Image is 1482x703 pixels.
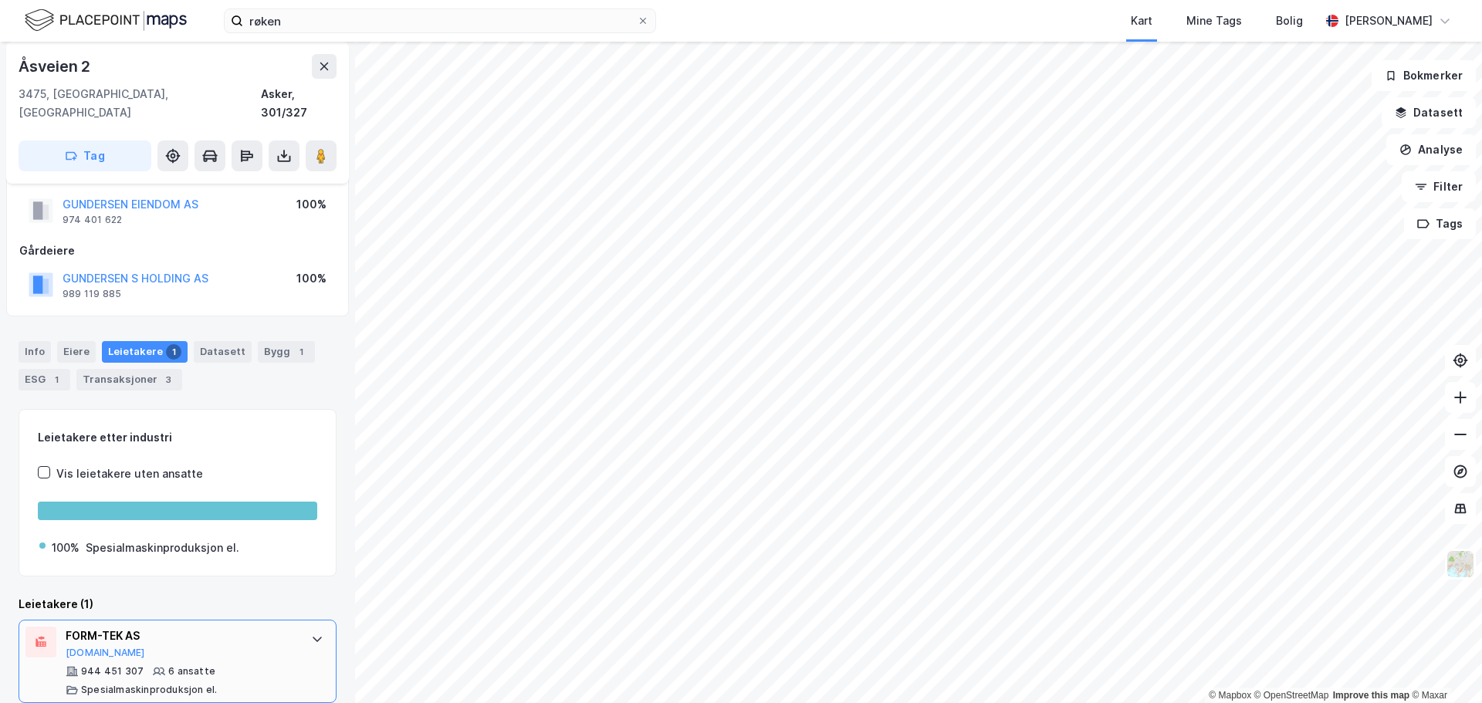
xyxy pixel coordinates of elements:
[19,341,51,363] div: Info
[1402,171,1476,202] button: Filter
[296,269,327,288] div: 100%
[261,85,337,122] div: Asker, 301/327
[81,665,144,678] div: 944 451 307
[19,595,337,613] div: Leietakere (1)
[161,372,176,387] div: 3
[19,242,336,260] div: Gårdeiere
[57,341,96,363] div: Eiere
[102,341,188,363] div: Leietakere
[194,341,252,363] div: Datasett
[1405,629,1482,703] iframe: Chat Widget
[1131,12,1152,30] div: Kart
[1254,690,1329,701] a: OpenStreetMap
[63,214,122,226] div: 974 401 622
[1386,134,1476,165] button: Analyse
[1372,60,1476,91] button: Bokmerker
[81,684,217,696] div: Spesialmaskinproduksjon el.
[1382,97,1476,128] button: Datasett
[86,539,239,557] div: Spesialmaskinproduksjon el.
[1276,12,1303,30] div: Bolig
[66,647,145,659] button: [DOMAIN_NAME]
[1446,549,1475,579] img: Z
[66,627,296,645] div: FORM-TEK AS
[1186,12,1242,30] div: Mine Tags
[243,9,637,32] input: Søk på adresse, matrikkel, gårdeiere, leietakere eller personer
[76,369,182,390] div: Transaksjoner
[1333,690,1409,701] a: Improve this map
[296,195,327,214] div: 100%
[1404,208,1476,239] button: Tags
[25,7,187,34] img: logo.f888ab2527a4732fd821a326f86c7f29.svg
[166,344,181,360] div: 1
[19,369,70,390] div: ESG
[52,539,80,557] div: 100%
[258,341,315,363] div: Bygg
[56,465,203,483] div: Vis leietakere uten ansatte
[49,372,64,387] div: 1
[38,428,317,447] div: Leietakere etter industri
[293,344,309,360] div: 1
[19,140,151,171] button: Tag
[1209,690,1251,701] a: Mapbox
[168,665,215,678] div: 6 ansatte
[19,54,93,79] div: Åsveien 2
[19,85,261,122] div: 3475, [GEOGRAPHIC_DATA], [GEOGRAPHIC_DATA]
[63,288,121,300] div: 989 119 885
[1345,12,1433,30] div: [PERSON_NAME]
